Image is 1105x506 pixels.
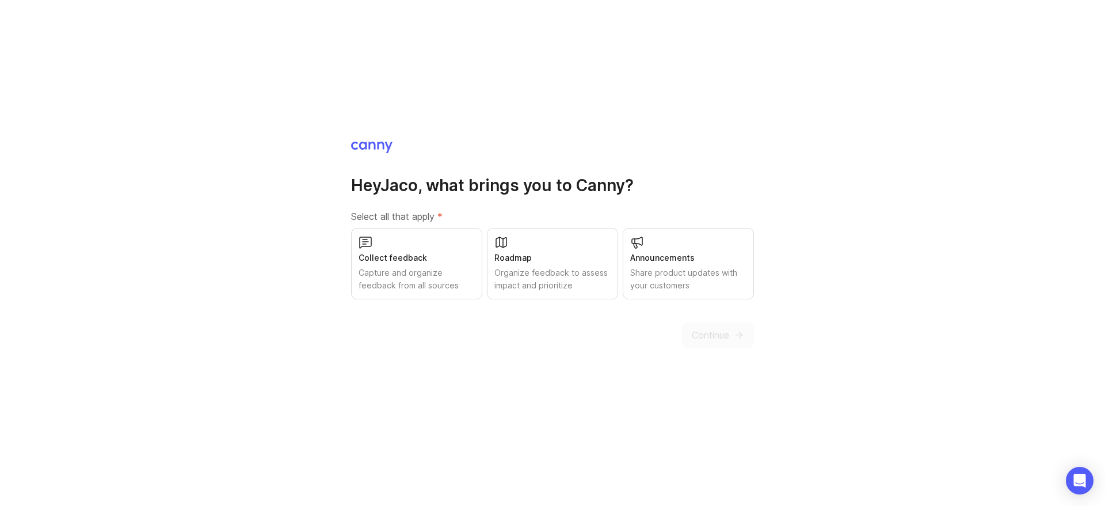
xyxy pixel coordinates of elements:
[359,267,475,292] div: Capture and organize feedback from all sources
[487,228,618,299] button: RoadmapOrganize feedback to assess impact and prioritize
[494,252,611,264] div: Roadmap
[623,228,754,299] button: AnnouncementsShare product updates with your customers
[359,252,475,264] div: Collect feedback
[351,175,754,196] h1: Hey Jaco , what brings you to Canny?
[351,210,754,223] label: Select all that apply
[1066,467,1093,494] div: Open Intercom Messenger
[494,267,611,292] div: Organize feedback to assess impact and prioritize
[630,252,746,264] div: Announcements
[351,228,482,299] button: Collect feedbackCapture and organize feedback from all sources
[351,142,393,153] img: Canny Home
[630,267,746,292] div: Share product updates with your customers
